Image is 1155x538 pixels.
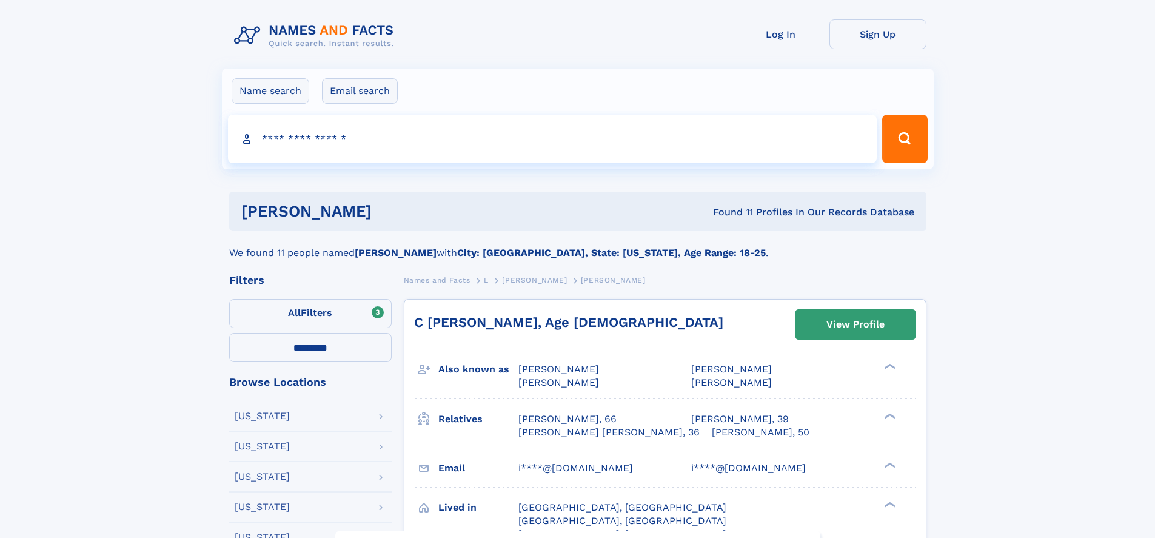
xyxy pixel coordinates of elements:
[691,363,772,375] span: [PERSON_NAME]
[229,19,404,52] img: Logo Names and Facts
[438,409,518,429] h3: Relatives
[235,442,290,451] div: [US_STATE]
[691,377,772,388] span: [PERSON_NAME]
[882,412,896,420] div: ❯
[882,115,927,163] button: Search Button
[712,426,809,439] a: [PERSON_NAME], 50
[438,458,518,479] h3: Email
[241,204,543,219] h1: [PERSON_NAME]
[502,276,567,284] span: [PERSON_NAME]
[229,299,392,328] label: Filters
[484,272,489,287] a: L
[438,497,518,518] h3: Lived in
[882,363,896,371] div: ❯
[518,515,726,526] span: [GEOGRAPHIC_DATA], [GEOGRAPHIC_DATA]
[229,231,926,260] div: We found 11 people named with .
[414,315,723,330] a: C [PERSON_NAME], Age [DEMOGRAPHIC_DATA]
[581,276,646,284] span: [PERSON_NAME]
[232,78,309,104] label: Name search
[826,311,885,338] div: View Profile
[518,377,599,388] span: [PERSON_NAME]
[829,19,926,49] a: Sign Up
[235,411,290,421] div: [US_STATE]
[691,412,789,426] a: [PERSON_NAME], 39
[518,426,700,439] a: [PERSON_NAME] [PERSON_NAME], 36
[228,115,877,163] input: search input
[322,78,398,104] label: Email search
[882,500,896,508] div: ❯
[518,502,726,513] span: [GEOGRAPHIC_DATA], [GEOGRAPHIC_DATA]
[235,472,290,482] div: [US_STATE]
[229,377,392,388] div: Browse Locations
[229,275,392,286] div: Filters
[518,363,599,375] span: [PERSON_NAME]
[484,276,489,284] span: L
[235,502,290,512] div: [US_STATE]
[404,272,470,287] a: Names and Facts
[502,272,567,287] a: [PERSON_NAME]
[542,206,914,219] div: Found 11 Profiles In Our Records Database
[882,461,896,469] div: ❯
[438,359,518,380] h3: Also known as
[795,310,916,339] a: View Profile
[288,307,301,318] span: All
[518,412,617,426] a: [PERSON_NAME], 66
[355,247,437,258] b: [PERSON_NAME]
[732,19,829,49] a: Log In
[457,247,766,258] b: City: [GEOGRAPHIC_DATA], State: [US_STATE], Age Range: 18-25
